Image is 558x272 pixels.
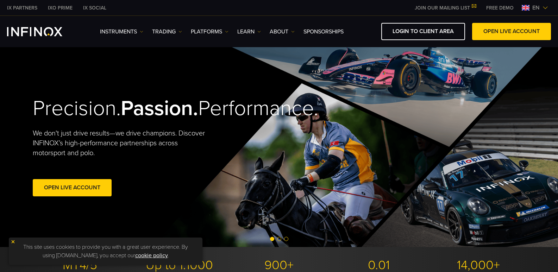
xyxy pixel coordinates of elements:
[33,96,255,121] h2: Precision. Performance.
[121,96,198,121] strong: Passion.
[529,4,543,12] span: en
[472,23,551,40] a: OPEN LIVE ACCOUNT
[12,241,199,261] p: This site uses cookies to provide you with a great user experience. By using [DOMAIN_NAME], you a...
[303,27,344,36] a: SPONSORSHIPS
[409,5,481,11] a: JOIN OUR MAILING LIST
[33,128,210,158] p: We don't just drive results—we drive champions. Discover INFINOX’s high-performance partnerships ...
[270,27,295,36] a: ABOUT
[135,252,168,259] a: cookie policy
[11,239,15,244] img: yellow close icon
[78,4,112,12] a: INFINOX
[481,4,519,12] a: INFINOX MENU
[100,27,143,36] a: Instruments
[2,4,43,12] a: INFINOX
[277,237,281,241] span: Go to slide 2
[284,237,288,241] span: Go to slide 3
[43,4,78,12] a: INFINOX
[237,27,261,36] a: Learn
[33,179,112,196] a: Open Live Account
[270,237,274,241] span: Go to slide 1
[152,27,182,36] a: TRADING
[191,27,228,36] a: PLATFORMS
[7,27,79,36] a: INFINOX Logo
[381,23,465,40] a: LOGIN TO CLIENT AREA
